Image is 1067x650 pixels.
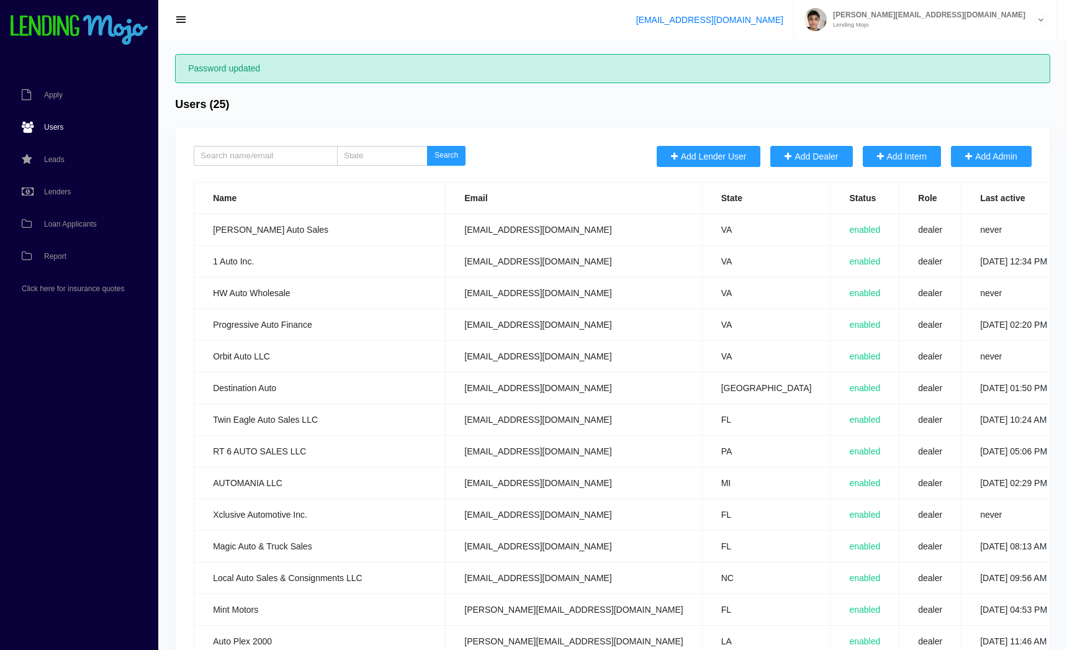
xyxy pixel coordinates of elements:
td: dealer [899,340,961,372]
td: dealer [899,372,961,404]
input: State [337,146,428,166]
td: AUTOMANIA LLC [194,467,446,499]
td: FL [702,594,831,625]
span: Loan Applicants [44,220,97,228]
span: Lenders [44,188,71,196]
span: enabled [849,320,880,330]
span: Users [44,124,63,131]
span: Apply [44,91,63,99]
td: 1 Auto Inc. [194,245,446,277]
img: Profile image [804,8,827,31]
td: dealer [899,435,961,467]
td: VA [702,214,831,245]
span: enabled [849,225,880,235]
img: logo-small.png [9,15,149,46]
td: [GEOGRAPHIC_DATA] [702,372,831,404]
td: [EMAIL_ADDRESS][DOMAIN_NAME] [446,499,702,530]
a: [EMAIL_ADDRESS][DOMAIN_NAME] [636,15,783,25]
span: Click here for insurance quotes [22,285,124,292]
td: [EMAIL_ADDRESS][DOMAIN_NAME] [446,277,702,309]
button: Add Intern [863,146,942,167]
td: VA [702,277,831,309]
td: [EMAIL_ADDRESS][DOMAIN_NAME] [446,404,702,435]
td: dealer [899,214,961,245]
span: enabled [849,351,880,361]
td: RT 6 AUTO SALES LLC [194,435,446,467]
span: enabled [849,510,880,520]
td: [EMAIL_ADDRESS][DOMAIN_NAME] [446,309,702,340]
th: Email [446,182,702,214]
button: Add Admin [951,146,1032,167]
td: Mint Motors [194,594,446,625]
td: dealer [899,499,961,530]
span: Leads [44,156,65,163]
span: enabled [849,605,880,615]
td: MI [702,467,831,499]
td: dealer [899,309,961,340]
span: enabled [849,478,880,488]
td: FL [702,404,831,435]
td: [PERSON_NAME][EMAIL_ADDRESS][DOMAIN_NAME] [446,594,702,625]
span: enabled [849,256,880,266]
span: enabled [849,573,880,583]
td: dealer [899,562,961,594]
th: Status [831,182,899,214]
span: enabled [849,541,880,551]
td: HW Auto Wholesale [194,277,446,309]
input: Search name/email [194,146,337,166]
td: [EMAIL_ADDRESS][DOMAIN_NAME] [446,467,702,499]
td: [PERSON_NAME] Auto Sales [194,214,446,245]
h4: Users (25) [175,98,229,112]
button: Search [427,146,466,166]
div: Password updated [175,54,1050,83]
td: [EMAIL_ADDRESS][DOMAIN_NAME] [446,562,702,594]
td: [EMAIL_ADDRESS][DOMAIN_NAME] [446,372,702,404]
span: Report [44,253,66,260]
td: dealer [899,404,961,435]
td: dealer [899,594,961,625]
td: FL [702,499,831,530]
span: enabled [849,636,880,646]
td: [EMAIL_ADDRESS][DOMAIN_NAME] [446,245,702,277]
small: Lending Mojo [827,22,1025,28]
td: FL [702,530,831,562]
td: Magic Auto & Truck Sales [194,530,446,562]
td: VA [702,340,831,372]
td: Xclusive Automotive Inc. [194,499,446,530]
th: State [702,182,831,214]
span: [PERSON_NAME][EMAIL_ADDRESS][DOMAIN_NAME] [827,11,1025,19]
td: [EMAIL_ADDRESS][DOMAIN_NAME] [446,435,702,467]
span: enabled [849,415,880,425]
td: [EMAIL_ADDRESS][DOMAIN_NAME] [446,340,702,372]
td: NC [702,562,831,594]
span: enabled [849,446,880,456]
td: Orbit Auto LLC [194,340,446,372]
td: VA [702,245,831,277]
td: dealer [899,530,961,562]
td: VA [702,309,831,340]
td: Destination Auto [194,372,446,404]
td: PA [702,435,831,467]
td: [EMAIL_ADDRESS][DOMAIN_NAME] [446,530,702,562]
button: Add Dealer [770,146,852,167]
td: [EMAIL_ADDRESS][DOMAIN_NAME] [446,214,702,245]
td: dealer [899,467,961,499]
td: Local Auto Sales & Consignments LLC [194,562,446,594]
span: enabled [849,288,880,298]
button: Add Lender User [657,146,761,167]
th: Role [899,182,961,214]
td: Progressive Auto Finance [194,309,446,340]
td: Twin Eagle Auto Sales LLC [194,404,446,435]
span: enabled [849,383,880,393]
td: dealer [899,277,961,309]
th: Name [194,182,446,214]
td: dealer [899,245,961,277]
